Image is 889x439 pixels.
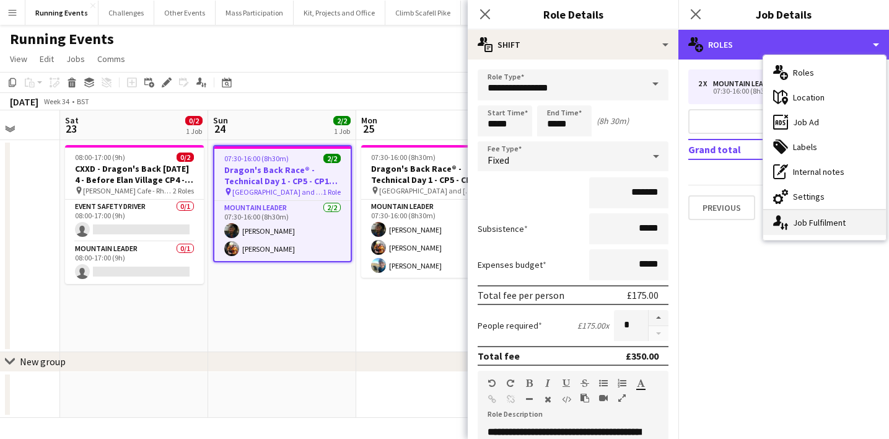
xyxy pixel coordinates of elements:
[488,378,496,388] button: Undo
[334,126,350,136] div: 1 Job
[461,1,531,25] button: Climb Snowdon
[763,184,886,209] div: Settings
[379,186,472,195] span: [GEOGRAPHIC_DATA] and [GEOGRAPHIC_DATA]
[468,6,678,22] h3: Role Details
[543,394,552,404] button: Clear Formatting
[698,88,856,94] div: 07:30-16:00 (8h30m)
[294,1,385,25] button: Kit, Projects and Office
[763,60,886,85] div: Roles
[488,154,509,166] span: Fixed
[173,186,194,195] span: 2 Roles
[478,223,528,234] label: Subsistence
[232,187,323,197] span: [GEOGRAPHIC_DATA] and [GEOGRAPHIC_DATA]
[63,122,79,136] span: 23
[678,6,889,22] h3: Job Details
[213,115,228,126] span: Sun
[763,110,886,135] div: Job Ad
[216,1,294,25] button: Mass Participation
[636,378,645,388] button: Text Color
[678,30,889,60] div: Roles
[525,378,533,388] button: Bold
[154,1,216,25] button: Other Events
[10,95,38,108] div: [DATE]
[627,289,659,301] div: £175.00
[478,259,546,270] label: Expenses budget
[688,109,879,134] button: Add role
[65,242,204,284] app-card-role: Mountain Leader0/108:00-17:00 (9h)
[65,145,204,284] app-job-card: 08:00-17:00 (9h)0/2CXXD - Dragon's Back [DATE] 4 - Before Elan Village CP4 - Support Point - Dryg...
[599,378,608,388] button: Unordered List
[92,51,130,67] a: Comms
[361,163,500,185] h3: Dragon's Back Race® - Technical Day 1 - CP5 - CP12 - Tryfan/Glyderau and Crib Goch/Snowdon - T25Q...
[478,320,542,331] label: People required
[177,153,194,162] span: 0/2
[213,145,352,262] app-job-card: 07:30-16:00 (8h30m)2/2Dragon's Back Race® - Technical Day 1 - CP5 - CP12 - Tryfan/Glyderau and Cr...
[323,187,341,197] span: 1 Role
[75,153,125,162] span: 08:00-17:00 (9h)
[385,1,461,25] button: Climb Scafell Pike
[97,53,125,64] span: Comms
[763,210,886,235] div: Job Fulfilment
[618,378,626,388] button: Ordered List
[599,393,608,403] button: Insert video
[688,195,755,220] button: Previous
[468,30,678,60] div: Shift
[10,30,114,48] h1: Running Events
[214,164,351,187] h3: Dragon's Back Race® - Technical Day 1 - CP5 - CP12 - Tryfan/Glyderau and Crib Goch/Snowdon - T25Q...
[65,200,204,242] app-card-role: Event Safety Driver0/108:00-17:00 (9h)
[580,378,589,388] button: Strikethrough
[577,320,609,331] div: £175.00 x
[562,394,571,404] button: HTML Code
[698,79,713,88] div: 2 x
[478,350,520,362] div: Total fee
[61,51,90,67] a: Jobs
[763,135,886,159] div: Labels
[41,97,72,106] span: Week 34
[543,378,552,388] button: Italic
[361,200,500,278] app-card-role: Mountain Leader3/307:30-16:00 (8h30m)[PERSON_NAME][PERSON_NAME][PERSON_NAME]
[713,79,781,88] div: Mountain Leader
[323,154,341,163] span: 2/2
[371,153,436,162] span: 07:30-16:00 (8h30m)
[224,154,289,163] span: 07:30-16:00 (8h30m)
[65,115,79,126] span: Sat
[763,159,886,184] div: Internal notes
[40,53,54,64] span: Edit
[25,1,99,25] button: Running Events
[214,201,351,261] app-card-role: Mountain Leader2/207:30-16:00 (8h30m)[PERSON_NAME][PERSON_NAME]
[65,163,204,185] h3: CXXD - Dragon's Back [DATE] 4 - Before Elan Village CP4 - Support Point - Drygan Fawr - CP10 - T2...
[35,51,59,67] a: Edit
[83,186,173,195] span: [PERSON_NAME] Cafe - Rhayader LD6 5BH
[525,394,533,404] button: Horizontal Line
[66,53,85,64] span: Jobs
[626,350,659,362] div: £350.00
[77,97,89,106] div: BST
[186,126,202,136] div: 1 Job
[618,393,626,403] button: Fullscreen
[333,116,351,125] span: 2/2
[478,289,564,301] div: Total fee per person
[359,122,377,136] span: 25
[5,51,32,67] a: View
[361,115,377,126] span: Mon
[99,1,154,25] button: Challenges
[763,85,886,110] div: Location
[580,393,589,403] button: Paste as plain text
[20,355,66,368] div: New group
[211,122,228,136] span: 24
[688,140,805,159] td: Grand total
[506,378,515,388] button: Redo
[562,378,571,388] button: Underline
[361,145,500,278] app-job-card: 07:30-16:00 (8h30m)3/3Dragon's Back Race® - Technical Day 1 - CP5 - CP12 - Tryfan/Glyderau and Cr...
[185,116,203,125] span: 0/2
[597,115,629,126] div: (8h 30m)
[10,53,27,64] span: View
[649,310,668,326] button: Increase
